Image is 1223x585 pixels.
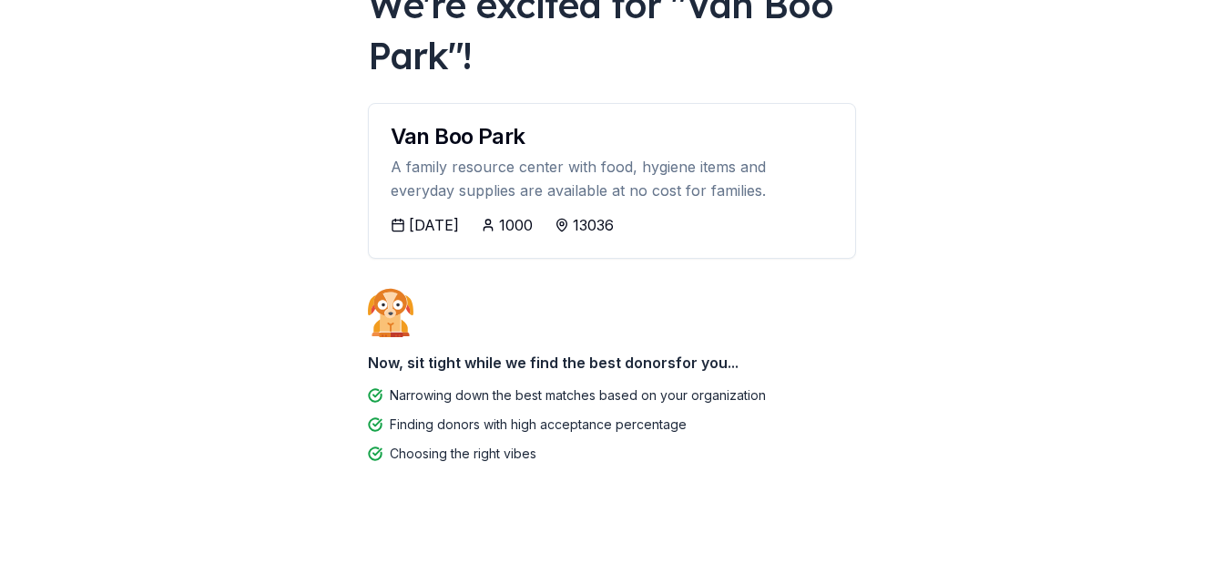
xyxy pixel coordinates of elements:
div: Van Boo Park [391,126,833,148]
div: A family resource center with food, hygiene items and everyday supplies are available at no cost ... [391,155,833,203]
div: Now, sit tight while we find the best donors for you... [368,344,856,381]
div: Finding donors with high acceptance percentage [390,414,687,436]
div: 13036 [573,214,614,236]
div: 1000 [499,214,533,236]
div: Narrowing down the best matches based on your organization [390,385,766,406]
div: Choosing the right vibes [390,443,536,465]
img: Dog waiting patiently [368,288,413,337]
div: [DATE] [409,214,459,236]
